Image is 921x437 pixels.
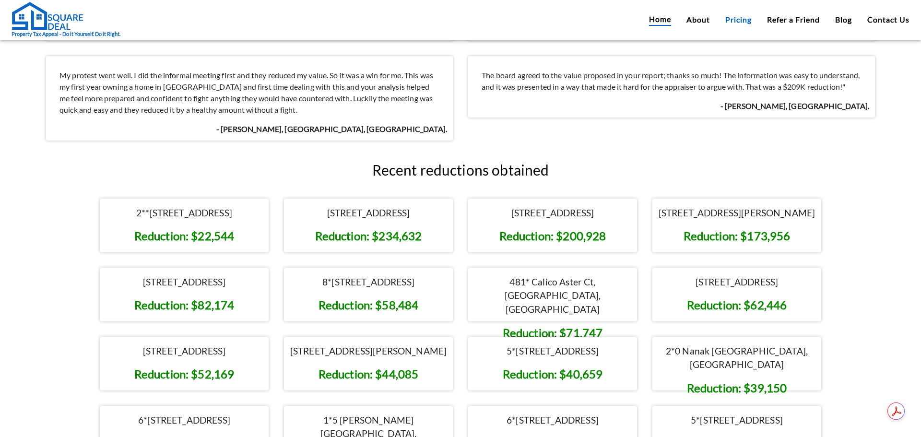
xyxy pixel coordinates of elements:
p: Reduction: $22,544 [100,227,269,245]
p: Reduction: $173,956 [652,227,821,245]
p: Reduction: $200,928 [468,227,637,245]
a: Pricing [725,14,752,25]
div: [STREET_ADDRESS] [468,199,637,252]
div: [STREET_ADDRESS] [100,337,269,390]
div: 481* Calico Aster Ct, [GEOGRAPHIC_DATA], [GEOGRAPHIC_DATA] [468,268,637,321]
b: - [PERSON_NAME], [GEOGRAPHIC_DATA]. [720,101,869,110]
p: Reduction: $62,446 [652,296,821,314]
div: [STREET_ADDRESS] [100,268,269,321]
p: Reduction: $52,169 [100,366,269,383]
p: Reduction: $44,085 [284,366,453,383]
div: [STREET_ADDRESS] [652,268,821,321]
p: The board agreed to the value proposed in your report; thanks so much! The information was easy t... [482,70,862,93]
p: Reduction: $39,150 [652,379,821,397]
img: salesiqlogo_leal7QplfZFryJ6FIlVepeu7OftD7mt8q6exU6-34PB8prfIgodN67KcxXM9Y7JQ_.png [66,252,73,258]
div: 8*[STREET_ADDRESS] [284,268,453,321]
a: Property Tax Appeal - Do it Yourself. Do it Right. [12,1,120,38]
textarea: Type your message and click 'Submit' [5,262,183,295]
div: Minimize live chat window [157,5,180,28]
p: Reduction: $234,632 [284,227,453,245]
p: My protest went well. I did the informal meeting first and they reduced my value. So it was a win... [59,70,439,116]
a: Refer a Friend [767,14,820,25]
em: Submit [141,295,174,308]
p: Reduction: $40,659 [468,366,637,383]
div: [STREET_ADDRESS][PERSON_NAME] [652,199,821,252]
img: Square Deal [12,1,83,30]
h2: Recent reductions obtained [6,162,915,178]
p: Reduction: $58,484 [284,296,453,314]
a: About [686,14,710,25]
div: [STREET_ADDRESS] [284,199,453,252]
a: Contact Us [867,14,909,25]
em: Driven by SalesIQ [75,251,122,258]
a: Blog [835,14,852,25]
p: Reduction: $71,747 [468,324,637,342]
div: 5*[STREET_ADDRESS] [468,337,637,390]
div: [STREET_ADDRESS][PERSON_NAME] [284,337,453,390]
div: 2**[STREET_ADDRESS] [100,199,269,252]
div: Leave a message [50,54,161,66]
img: logo_Zg8I0qSkbAqR2WFHt3p6CTuqpyXMFPubPcD2OT02zFN43Cy9FUNNG3NEPhM_Q1qe_.png [16,58,40,63]
div: 2*0 Nanak [GEOGRAPHIC_DATA], [GEOGRAPHIC_DATA] [652,337,821,390]
span: We are offline. Please leave us a message. [20,121,167,218]
b: - [PERSON_NAME], [GEOGRAPHIC_DATA], [GEOGRAPHIC_DATA]. [216,124,447,133]
p: Reduction: $82,174 [100,296,269,314]
a: Home [649,13,671,26]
